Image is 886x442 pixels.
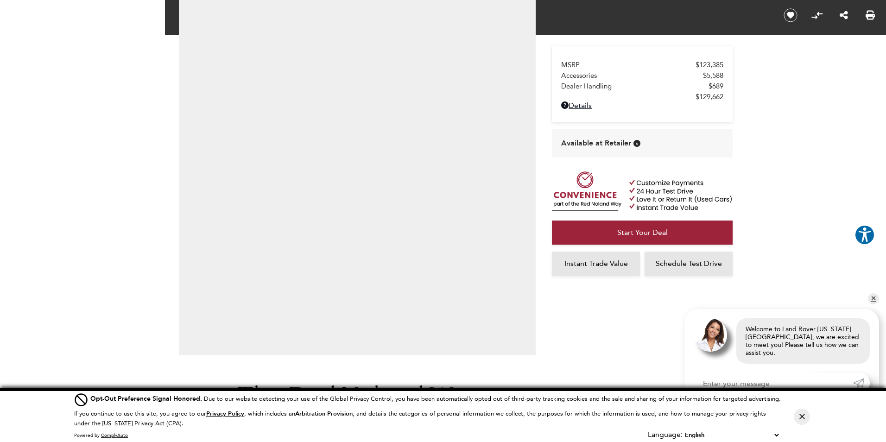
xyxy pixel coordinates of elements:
[90,394,781,404] div: Due to our website detecting your use of the Global Privacy Control, you have been automatically ...
[206,410,244,418] u: Privacy Policy
[101,432,128,438] a: ComplyAuto
[74,410,766,427] p: If you continue to use this site, you agree to our , which includes an , and details the categori...
[90,394,204,403] span: Opt-Out Preference Signal Honored .
[794,409,810,425] button: Close Button
[683,430,781,440] select: Language Select
[295,410,353,418] strong: Arbitration Provision
[74,433,128,438] div: Powered by
[648,431,683,438] div: Language:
